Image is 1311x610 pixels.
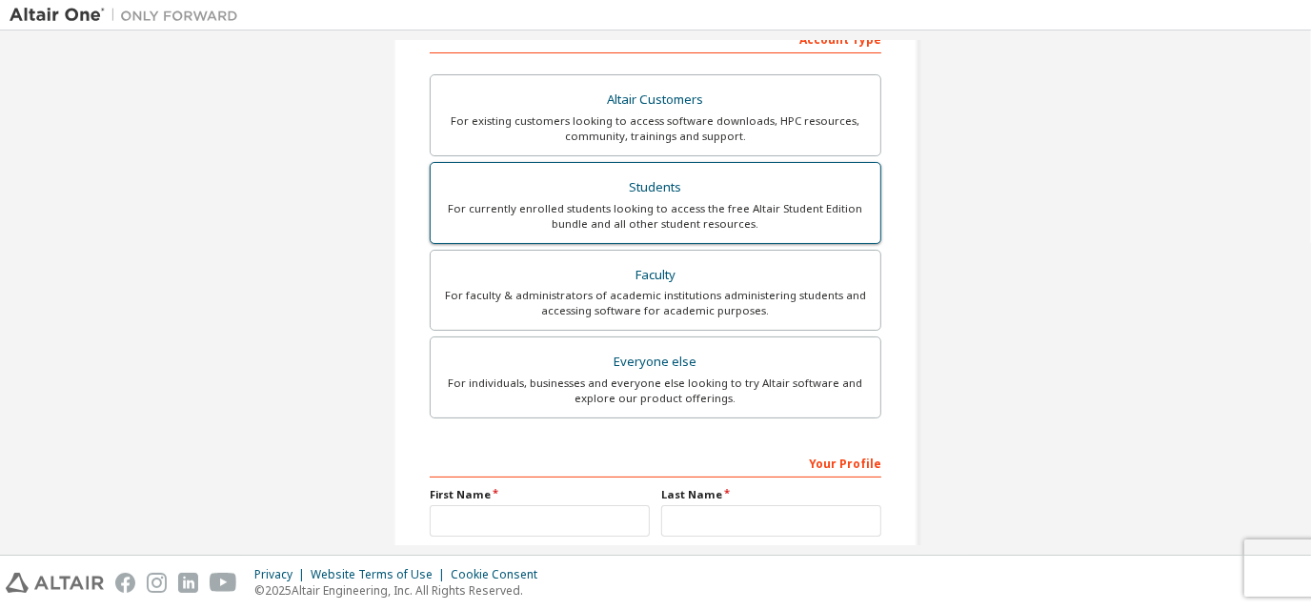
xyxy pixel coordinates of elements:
img: instagram.svg [147,573,167,593]
p: © 2025 Altair Engineering, Inc. All Rights Reserved. [254,582,549,599]
img: linkedin.svg [178,573,198,593]
div: Faculty [442,262,869,289]
img: Altair One [10,6,248,25]
div: For individuals, businesses and everyone else looking to try Altair software and explore our prod... [442,376,869,406]
img: altair_logo.svg [6,573,104,593]
div: For currently enrolled students looking to access the free Altair Student Edition bundle and all ... [442,201,869,232]
img: facebook.svg [115,573,135,593]
div: Altair Customers [442,87,869,113]
div: Website Terms of Use [311,567,451,582]
img: youtube.svg [210,573,237,593]
div: Students [442,174,869,201]
div: Everyone else [442,349,869,376]
div: For existing customers looking to access software downloads, HPC resources, community, trainings ... [442,113,869,144]
label: Last Name [661,487,881,502]
div: Cookie Consent [451,567,549,582]
div: For faculty & administrators of academic institutions administering students and accessing softwa... [442,288,869,318]
div: Privacy [254,567,311,582]
div: Your Profile [430,447,881,478]
label: First Name [430,487,650,502]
